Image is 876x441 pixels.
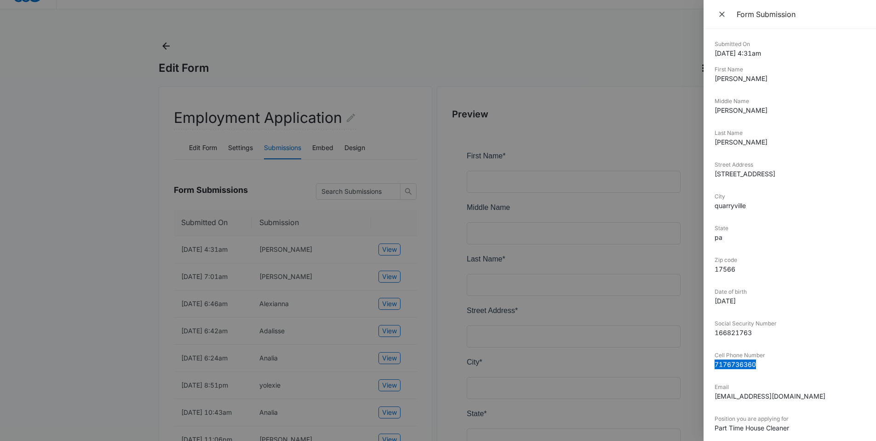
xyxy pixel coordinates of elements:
[715,423,865,433] dd: Part Time House Cleaner
[715,105,865,115] dd: [PERSON_NAME]
[715,328,865,337] dd: 166821763
[715,137,865,147] dd: [PERSON_NAME]
[715,48,865,58] dd: [DATE] 4:31am
[715,224,865,232] dt: State
[715,351,865,360] dt: Cell Phone Number
[737,9,865,19] div: Form Submission
[715,383,865,391] dt: Email
[715,319,865,328] dt: Social Security Number
[715,192,865,201] dt: City
[715,65,865,74] dt: First Name
[715,169,865,179] dd: [STREET_ADDRESS]
[715,391,865,401] dd: [EMAIL_ADDRESS][DOMAIN_NAME]
[715,40,865,48] dt: Submitted On
[715,129,865,137] dt: Last Name
[715,256,865,264] dt: Zip code
[715,296,865,306] dd: [DATE]
[715,360,865,369] dd: 7176736360
[715,161,865,169] dt: Street Address
[715,232,865,242] dd: pa
[717,8,728,21] span: Close
[715,264,865,274] dd: 17566
[715,74,865,83] dd: [PERSON_NAME]
[715,7,731,21] button: Close
[715,201,865,210] dd: quarryville
[715,415,865,423] dt: Position you are applying for
[715,97,865,105] dt: Middle Name
[715,288,865,296] dt: Date of birth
